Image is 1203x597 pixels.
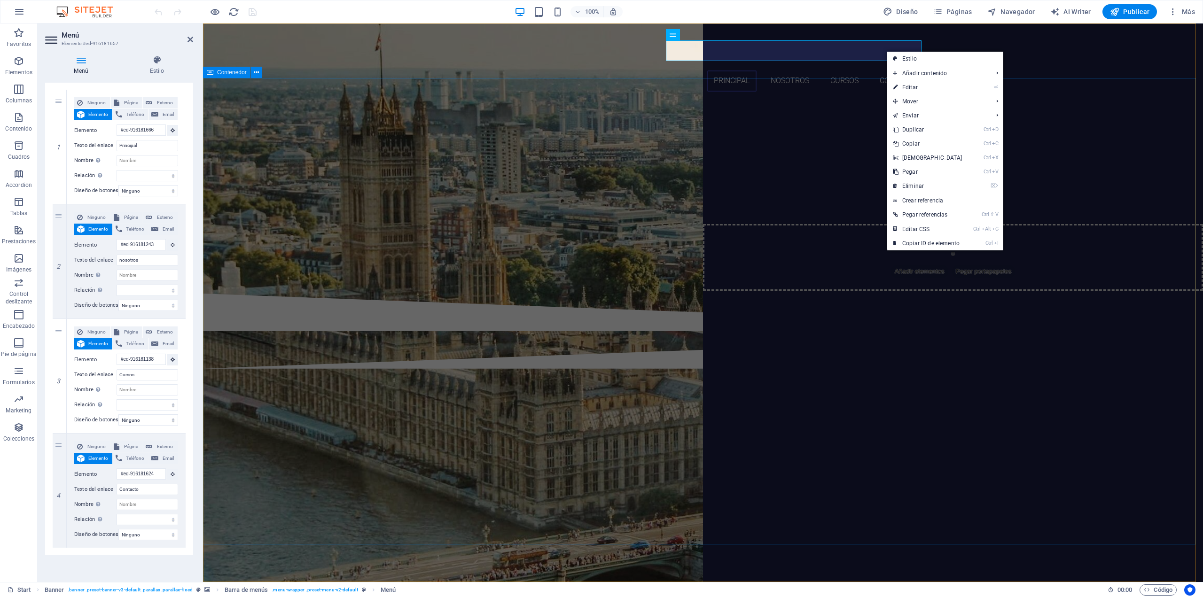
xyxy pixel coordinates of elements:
a: Enviar [887,109,989,123]
button: Elemento [74,453,112,464]
img: Editor Logo [54,6,125,17]
label: Diseño de botones [74,300,118,311]
button: Email [148,338,178,349]
button: Usercentrics [1184,584,1195,596]
span: Añadir contenido [887,66,989,80]
button: Ninguno [74,326,110,338]
button: Páginas [930,4,976,19]
button: Teléfono [113,109,148,120]
h6: 100% [585,6,600,17]
p: Elementos [5,69,32,76]
span: Más [1168,7,1195,16]
p: Pie de página [1,350,36,358]
em: 2 [52,263,65,270]
span: Página [122,326,140,338]
label: Relación [74,399,117,411]
label: Relación [74,285,117,296]
label: Diseño de botones [74,185,118,196]
h6: Tiempo de la sesión [1108,584,1133,596]
span: Email [161,109,175,120]
span: Externo [155,441,175,452]
button: Email [148,109,178,120]
span: Navegador [987,7,1035,16]
input: Texto del enlace... [117,369,178,380]
span: Página [122,97,140,109]
a: CtrlX[DEMOGRAPHIC_DATA] [887,151,968,165]
i: Ctrl [984,126,991,132]
span: Teléfono [125,338,146,349]
h4: Estilo [121,55,193,75]
span: Ninguno [86,326,108,338]
button: Página [111,97,143,109]
label: Diseño de botones [74,414,118,426]
button: Navegador [984,4,1039,19]
i: Ctrl [973,226,981,232]
i: V [995,211,998,217]
span: 00 00 [1117,584,1132,596]
label: Texto del enlace [74,140,117,151]
input: Texto del enlace... [117,484,178,495]
a: CtrlDDuplicar [887,123,968,137]
p: Tablas [10,209,28,217]
p: Columnas [6,97,32,104]
label: Nombre [74,499,117,510]
i: I [994,240,999,246]
p: Contenido [5,125,32,132]
span: Página [122,212,140,223]
input: Ningún elemento seleccionado [117,354,166,365]
button: Externo [143,441,178,452]
h4: Menú [45,55,121,75]
input: Nombre [117,155,178,166]
i: ⌦ [991,183,998,189]
button: Publicar [1102,4,1157,19]
span: . menu-wrapper .preset-menu-v2-default [272,584,358,596]
button: Externo [143,97,178,109]
i: Volver a cargar página [228,7,239,17]
a: CtrlICopiar ID de elemento [887,236,968,250]
button: Elemento [74,224,112,235]
label: Texto del enlace [74,484,117,495]
i: ⇧ [990,211,994,217]
p: Encabezado [3,322,35,330]
i: C [992,226,999,232]
i: C [992,140,999,147]
input: Texto del enlace... [117,255,178,266]
label: Relación [74,170,117,181]
label: Texto del enlace [74,369,117,380]
a: CtrlCCopiar [887,137,968,151]
button: Haz clic para salir del modo de previsualización y seguir editando [209,6,220,17]
i: Ctrl [982,211,989,217]
p: Favoritos [7,40,31,48]
button: Teléfono [113,338,148,349]
p: Accordion [6,181,32,189]
span: Páginas [933,7,972,16]
button: Email [148,224,178,235]
label: Nombre [74,270,117,281]
i: D [992,126,999,132]
input: Nombre [117,384,178,395]
span: Externo [155,97,175,109]
i: X [992,155,999,161]
a: Haz clic para cancelar la selección y doble clic para abrir páginas [8,584,31,596]
span: Email [161,453,175,464]
span: Ninguno [86,441,108,452]
span: Elemento [87,109,109,120]
span: Diseño [883,7,918,16]
i: Al redimensionar, ajustar el nivel de zoom automáticamente para ajustarse al dispositivo elegido. [609,8,617,16]
label: Elemento [74,125,117,136]
label: Diseño de botones [74,529,118,540]
button: Ninguno [74,441,110,452]
label: Elemento [74,469,117,480]
i: Ctrl [984,169,991,175]
em: 1 [52,143,65,151]
p: Formularios [3,379,34,386]
span: Página [122,441,140,452]
button: Página [111,212,143,223]
span: Contenedor [217,70,247,75]
button: Externo [143,326,178,338]
button: Elemento [74,338,112,349]
input: Ningún elemento seleccionado [117,124,166,136]
i: Este elemento es un preajuste personalizable [362,587,366,592]
em: 3 [52,377,65,385]
label: Nombre [74,384,117,395]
